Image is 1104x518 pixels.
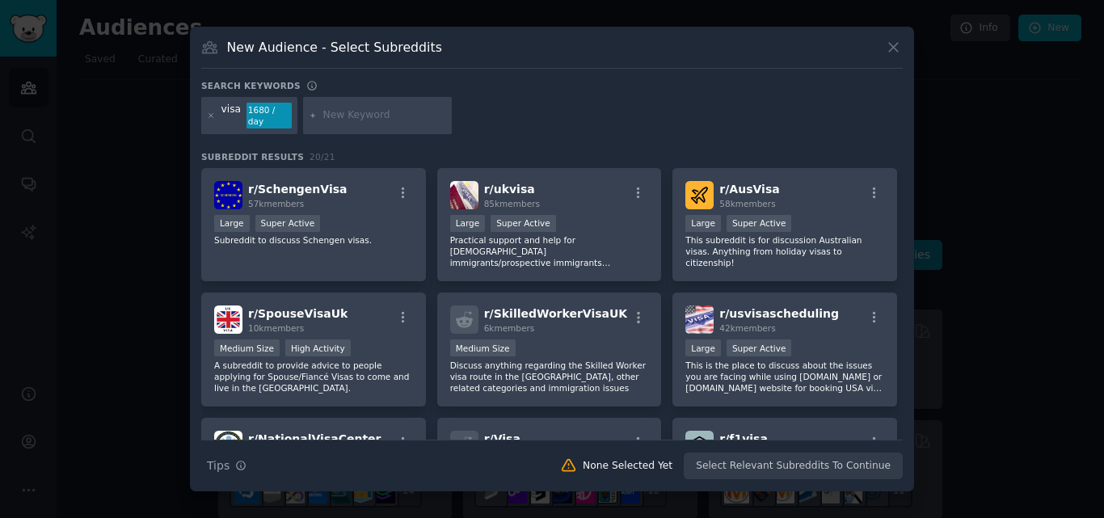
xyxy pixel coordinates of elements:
span: r/ AusVisa [719,183,779,196]
div: Large [685,339,721,356]
p: Discuss anything regarding the Skilled Worker visa route in the [GEOGRAPHIC_DATA], other related ... [450,360,649,394]
img: f1visa [685,431,714,459]
div: Super Active [727,215,792,232]
div: Medium Size [214,339,280,356]
span: 10k members [248,323,304,333]
div: Large [214,215,250,232]
div: Large [685,215,721,232]
div: Super Active [255,215,321,232]
span: r/ SkilledWorkerVisaUK [484,307,628,320]
h3: Search keywords [201,80,301,91]
img: SchengenVisa [214,181,242,209]
p: A subreddit to provide advice to people applying for Spouse/Fiancé Visas to come and live in the ... [214,360,413,394]
span: 20 / 21 [310,152,335,162]
div: None Selected Yet [583,459,672,474]
input: New Keyword [323,108,446,123]
div: Medium Size [450,339,516,356]
span: r/ NationalVisaCenter [248,432,381,445]
div: High Activity [285,339,351,356]
div: Super Active [491,215,556,232]
h3: New Audience - Select Subreddits [227,39,442,56]
img: AusVisa [685,181,714,209]
img: NationalVisaCenter [214,431,242,459]
span: Tips [207,457,230,474]
img: SpouseVisaUk [214,305,242,334]
span: r/ SpouseVisaUk [248,307,348,320]
div: Super Active [727,339,792,356]
span: r/ SchengenVisa [248,183,348,196]
p: This is the place to discuss about the issues you are facing while using [DOMAIN_NAME] or [DOMAIN... [685,360,884,394]
div: Large [450,215,486,232]
span: r/ ukvisa [484,183,535,196]
img: usvisascheduling [685,305,714,334]
button: Tips [201,452,252,480]
span: Subreddit Results [201,151,304,162]
span: 6k members [484,323,535,333]
span: r/ f1visa [719,432,768,445]
span: 57k members [248,199,304,208]
p: Practical support and help for [DEMOGRAPHIC_DATA] immigrants/prospective immigrants navigating ma... [450,234,649,268]
span: 58k members [719,199,775,208]
p: Subreddit to discuss Schengen visas. [214,234,413,246]
span: 85k members [484,199,540,208]
div: visa [221,103,242,128]
p: This subreddit is for discussion Australian visas. Anything from holiday visas to citizenship! [685,234,884,268]
div: 1680 / day [247,103,292,128]
span: r/ Visa [484,432,520,445]
img: ukvisa [450,181,478,209]
span: r/ usvisascheduling [719,307,839,320]
span: 42k members [719,323,775,333]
